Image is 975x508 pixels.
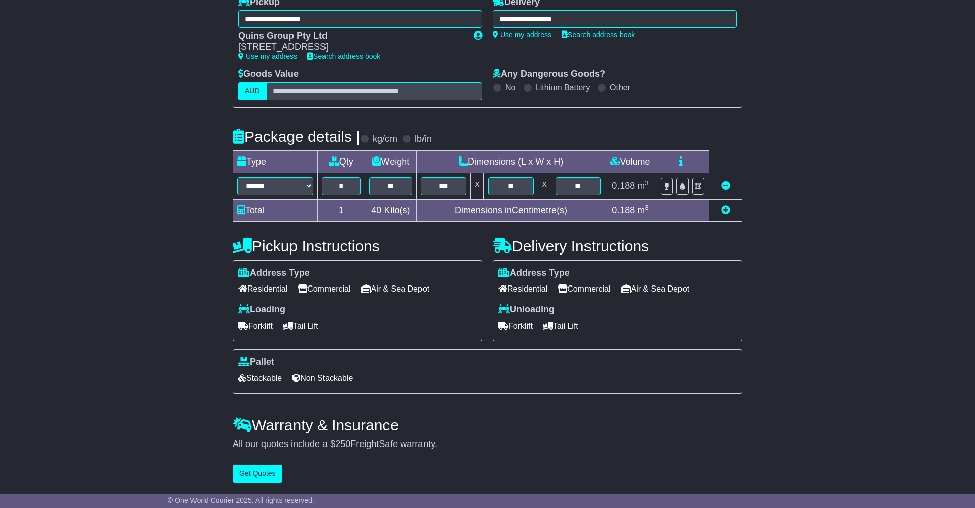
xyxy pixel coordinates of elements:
[637,181,649,191] span: m
[415,134,432,145] label: lb/in
[283,318,318,334] span: Tail Lift
[168,496,314,504] span: © One World Courier 2025. All rights reserved.
[292,370,353,386] span: Non Stackable
[417,150,605,173] td: Dimensions (L x W x H)
[536,83,590,92] label: Lithium Battery
[498,318,533,334] span: Forklift
[233,150,318,173] td: Type
[612,205,635,215] span: 0.188
[361,281,430,297] span: Air & Sea Depot
[371,205,381,215] span: 40
[238,318,273,334] span: Forklift
[471,173,484,199] td: x
[365,199,417,221] td: Kilo(s)
[233,439,742,450] div: All our quotes include a $ FreightSafe warranty.
[238,69,299,80] label: Goods Value
[612,181,635,191] span: 0.188
[307,52,380,60] a: Search address book
[498,268,570,279] label: Address Type
[318,199,365,221] td: 1
[637,205,649,215] span: m
[318,150,365,173] td: Qty
[233,199,318,221] td: Total
[505,83,515,92] label: No
[335,439,350,449] span: 250
[493,238,742,255] h4: Delivery Instructions
[238,42,464,53] div: [STREET_ADDRESS]
[562,30,635,39] a: Search address book
[645,179,649,187] sup: 3
[365,150,417,173] td: Weight
[498,304,555,315] label: Unloading
[233,465,282,483] button: Get Quotes
[238,82,267,100] label: AUD
[233,128,360,145] h4: Package details |
[298,281,350,297] span: Commercial
[498,281,547,297] span: Residential
[538,173,551,199] td: x
[233,417,742,433] h4: Warranty & Insurance
[605,150,656,173] td: Volume
[610,83,630,92] label: Other
[558,281,610,297] span: Commercial
[233,238,482,255] h4: Pickup Instructions
[493,30,551,39] a: Use my address
[238,30,464,42] div: Quins Group Pty Ltd
[238,357,274,368] label: Pallet
[721,181,730,191] a: Remove this item
[373,134,397,145] label: kg/cm
[493,69,605,80] label: Any Dangerous Goods?
[238,281,287,297] span: Residential
[238,304,285,315] label: Loading
[621,281,690,297] span: Air & Sea Depot
[238,268,310,279] label: Address Type
[721,205,730,215] a: Add new item
[543,318,578,334] span: Tail Lift
[645,204,649,211] sup: 3
[238,370,282,386] span: Stackable
[417,199,605,221] td: Dimensions in Centimetre(s)
[238,52,297,60] a: Use my address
